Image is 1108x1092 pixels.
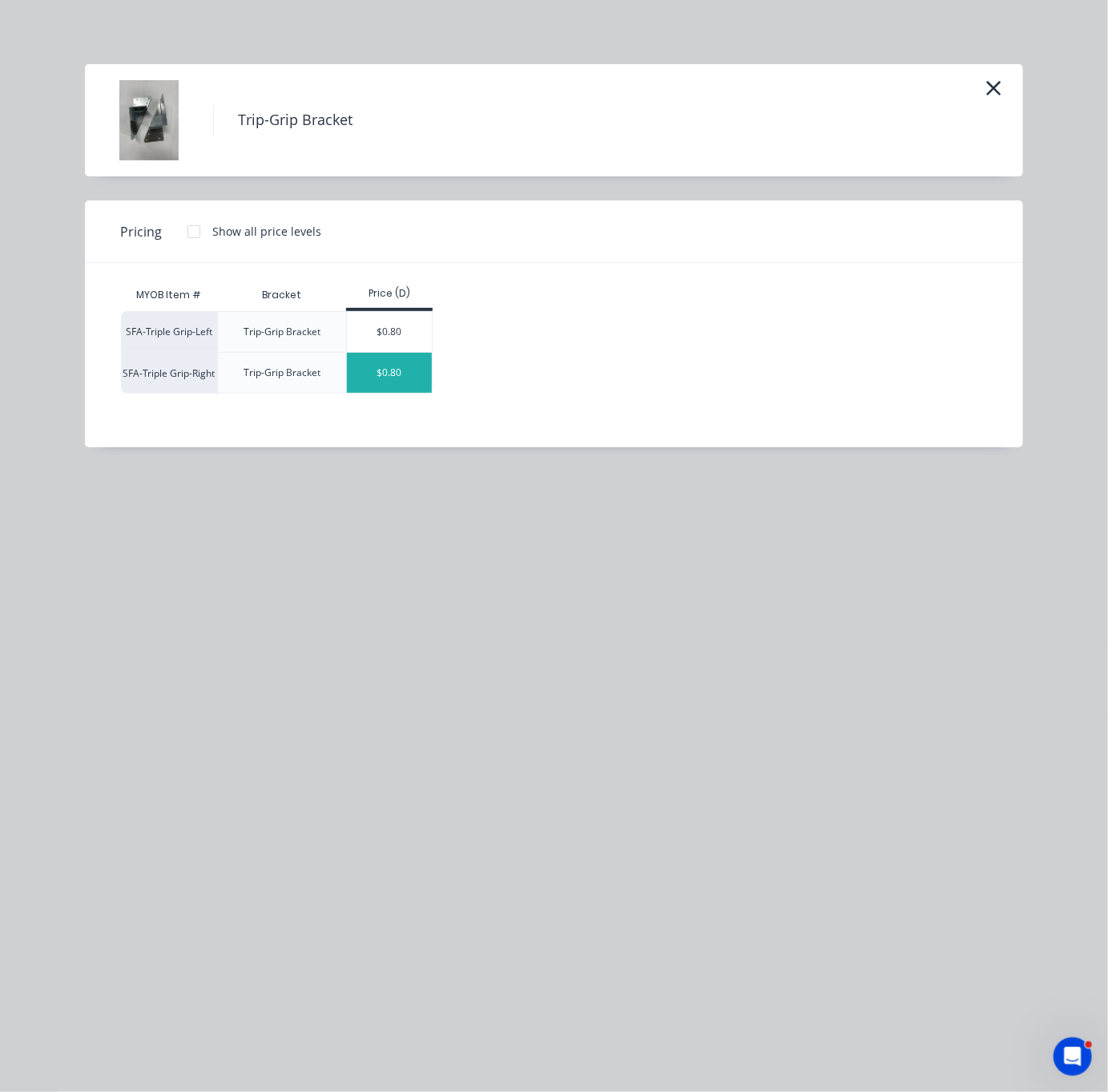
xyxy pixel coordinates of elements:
[244,325,320,339] div: Trip-Grip Bracket
[244,366,320,380] div: Trip-Grip Bracket
[249,275,314,315] div: Bracket
[1054,1037,1092,1076] iframe: Intercom live chat
[346,286,433,301] div: Price (D)
[212,223,321,240] div: Show all price levels
[347,353,433,393] div: $0.80
[121,311,217,352] div: SFA-Triple Grip-Left
[121,279,217,311] div: MYOB Item #
[347,312,433,352] div: $0.80
[213,105,377,135] h4: Trip-Grip Bracket
[109,80,189,160] img: Trip-Grip Bracket
[120,222,162,241] span: Pricing
[121,352,217,394] div: SFA-Triple Grip-Right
